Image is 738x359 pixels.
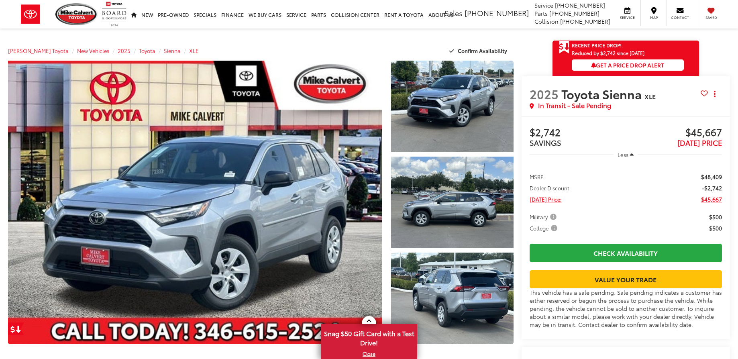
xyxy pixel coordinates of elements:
span: [PHONE_NUMBER] [560,17,610,25]
a: Expand Photo 1 [391,61,513,152]
a: Get Price Drop Alert [8,322,24,335]
a: Expand Photo 2 [391,157,513,248]
button: Less [614,147,638,162]
a: 2025 [118,47,130,54]
span: Service [534,1,553,9]
span: $45,667 [626,127,722,139]
span: [PHONE_NUMBER] [465,8,529,18]
span: [PHONE_NUMBER] [549,9,599,17]
span: $500 [709,224,722,232]
span: Recent Price Drop! [572,42,622,49]
img: 2025 Toyota Sienna XLE [390,155,514,249]
span: In Transit - Sale Pending [538,101,611,110]
a: Toyota [139,47,155,54]
span: 2025 [530,85,559,102]
span: Toyota Sienna [561,85,644,102]
span: dropdown dots [714,91,716,97]
span: Reduced by $2,742 since [DATE] [572,50,684,55]
img: 2025 Toyota Sienna XLE [390,60,514,153]
span: $45,667 [701,195,722,203]
button: Actions [708,87,722,101]
span: Contact [671,15,689,20]
a: Sienna [164,47,181,54]
span: Less [618,151,628,158]
span: Collision [534,17,559,25]
button: Confirm Availability [445,44,514,58]
img: 2025 Toyota Sienna XLE [4,59,386,345]
span: $48,409 [701,173,722,181]
span: Get a Price Drop Alert [591,61,664,69]
span: SAVINGS [530,137,561,148]
span: XLE [644,92,656,101]
img: Mike Calvert Toyota [55,3,98,25]
span: Military [530,213,558,221]
span: [DATE] Price: [530,195,562,203]
button: College [530,224,560,232]
span: MSRP: [530,173,545,181]
span: $500 [709,213,722,221]
span: [DATE] PRICE [677,137,722,148]
span: Get Price Drop Alert [559,41,569,54]
img: 2025 Toyota Sienna XLE [390,251,514,345]
button: Military [530,213,559,221]
span: Map [645,15,663,20]
a: New Vehicles [77,47,109,54]
a: Get Price Drop Alert Recent Price Drop! [552,41,699,50]
span: $2,742 [530,127,626,139]
div: This vehicle has a sale pending. Sale pending indicates a customer has either reserved or begun t... [530,288,722,328]
span: Parts [534,9,548,17]
span: Saved [702,15,720,20]
span: Snag $50 Gift Card with a Test Drive! [322,325,416,349]
a: Expand Photo 3 [391,253,513,344]
span: [PHONE_NUMBER] [555,1,605,9]
a: Value Your Trade [530,270,722,288]
a: XLE [189,47,199,54]
a: Expand Photo 0 [8,61,382,344]
a: Check Availability [530,244,722,262]
span: College [530,224,559,232]
a: [PERSON_NAME] Toyota [8,47,69,54]
span: Dealer Discount [530,184,569,192]
span: Confirm Availability [458,47,507,54]
span: Service [618,15,636,20]
span: -$2,742 [702,184,722,192]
